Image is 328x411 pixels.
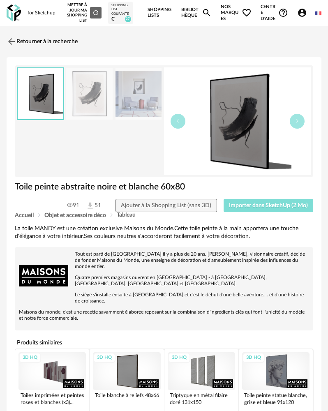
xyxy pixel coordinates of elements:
[15,212,313,218] div: Breadcrumb
[297,8,307,18] span: Account Circle icon
[168,353,190,363] div: 3D HQ
[66,68,113,120] img: toile-peinte-abstraite-noire-et-blanche-60x80-1000-11-26-244386_1.jpg
[117,212,136,218] span: Tableau
[115,199,217,212] button: Ajouter à la Shopping List (sans 3D)
[111,3,130,23] a: Shopping List courante c 37
[115,68,162,120] img: toile-peinte-abstraite-noire-et-blanche-60x80-1000-11-26-244386_6.jpg
[86,201,101,210] span: 51
[168,390,235,406] div: Triptyque en métal filaire doré 131x150
[93,353,115,363] div: 3D HQ
[111,16,130,23] div: c
[202,8,212,18] span: Magnify icon
[242,390,310,406] div: Toile peinte statue blanche, grise et bleue 91x120
[19,353,41,363] div: 3D HQ
[164,67,311,175] img: thumbnail.png
[297,8,311,18] span: Account Circle icon
[242,8,252,18] span: Heart Outline icon
[19,251,309,270] p: Tout est parti de [GEOGRAPHIC_DATA] il y a plus de 20 ans. [PERSON_NAME], visionnaire créatif, dé...
[19,309,309,321] p: Maisons du monde, c'est une recette savamment élaborée reposant sur la combinaison d'ingrédients ...
[111,3,130,16] div: Shopping List courante
[243,353,265,363] div: 3D HQ
[86,201,95,210] img: Téléchargements
[15,337,313,349] h4: Produits similaires
[15,212,34,218] span: Accueil
[278,8,288,18] span: Help Circle Outline icon
[44,212,106,218] span: Objet et accessoire déco
[18,390,86,406] div: Toiles imprimées et peintes roses et blanches (x3)...
[19,251,68,300] img: brand logo
[18,68,63,120] img: thumbnail.png
[261,4,288,22] span: Centre d'aideHelp Circle Outline icon
[7,37,16,46] img: svg+xml;base64,PHN2ZyB3aWR0aD0iMjQiIGhlaWdodD0iMjQiIHZpZXdCb3g9IjAgMCAyNCAyNCIgZmlsbD0ibm9uZSIgeG...
[7,5,21,21] img: OXP
[7,32,78,51] a: Retourner à la recherche
[92,11,99,15] span: Refresh icon
[67,202,79,209] span: 91
[315,10,321,16] img: fr
[229,203,308,208] span: Importer dans SketchUp (2 Mo)
[15,181,313,192] h1: Toile peinte abstraite noire et blanche 60x80
[15,225,313,240] div: La toile MANDY est une création exclusive Maisons du Monde.Cette toile peinte à la main apportera...
[19,275,309,287] p: Quatre premiers magasins ouvrent en [GEOGRAPHIC_DATA] - à [GEOGRAPHIC_DATA], [GEOGRAPHIC_DATA], [...
[65,2,101,23] div: Mettre à jour ma Shopping List
[121,203,211,208] span: Ajouter à la Shopping List (sans 3D)
[93,390,160,406] div: Toile blanche à reliefs 48x66
[224,199,314,212] button: Importer dans SketchUp (2 Mo)
[19,292,309,304] p: Le siège s'installe ensuite à [GEOGRAPHIC_DATA] et c'est le début d'une belle aventure.... et d'u...
[125,16,131,22] span: 37
[28,10,55,16] div: for Sketchup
